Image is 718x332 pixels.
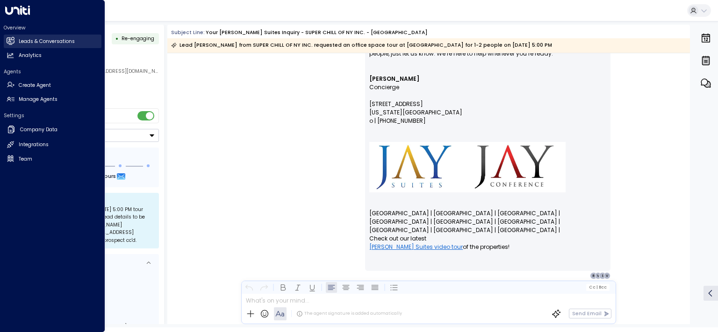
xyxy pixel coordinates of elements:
[369,100,606,108] p: [STREET_ADDRESS]
[586,284,610,290] button: Cc|Bcc
[4,35,101,48] a: Leads & Conversations
[258,282,269,293] button: Redo
[369,83,606,92] p: Concierge
[4,122,101,137] a: Company Data
[4,68,101,75] h2: Agents
[19,38,75,45] h2: Leads & Conversations
[4,78,101,92] a: Create Agent
[19,155,32,163] h2: Team
[19,52,42,59] h2: Analytics
[244,282,255,293] button: Undo
[590,272,597,280] div: R
[4,112,101,119] h2: Settings
[369,108,606,117] p: [US_STATE][GEOGRAPHIC_DATA]
[4,24,101,31] h2: Overview
[206,29,428,36] div: Your [PERSON_NAME] Suites Inquiry - SUPER CHILL OF NY INC. - [GEOGRAPHIC_DATA]
[171,29,205,36] span: Subject Line:
[595,272,602,280] div: V
[19,82,51,89] h2: Create Agent
[4,138,101,152] a: Integrations
[115,32,119,45] div: •
[19,96,57,103] h2: Manage Agents
[122,35,154,42] span: Custom
[599,272,606,280] div: S
[369,201,606,251] p: [GEOGRAPHIC_DATA] | [GEOGRAPHIC_DATA] | [GEOGRAPHIC_DATA] | [GEOGRAPHIC_DATA] | [GEOGRAPHIC_DATA]...
[369,75,606,83] p: [PERSON_NAME]
[589,285,607,290] span: Cc Bcc
[4,152,101,166] a: Team
[369,117,606,125] p: o | [PHONE_NUMBER]
[296,311,402,317] div: The agent signature is added automatically
[369,142,566,192] img: Jay Suites Logo
[4,93,101,106] a: Manage Agents
[369,243,463,251] a: [PERSON_NAME] Suites video tour
[603,272,611,280] div: V
[171,41,552,50] div: Lead [PERSON_NAME] from SUPER CHILL OF NY INC. requested an office space tour at [GEOGRAPHIC_DATA...
[20,126,57,134] h2: Company Data
[4,49,101,63] a: Analytics
[596,285,597,290] span: |
[19,141,49,148] h2: Integrations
